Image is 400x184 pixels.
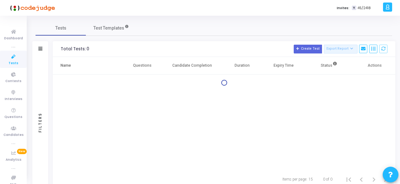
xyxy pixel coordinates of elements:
[61,47,89,52] div: Total Tests: 0
[5,79,21,84] span: Contests
[352,6,356,10] span: T
[263,57,304,75] th: Expiry Time
[294,45,322,53] button: Create Test
[337,5,349,11] label: Invites:
[122,57,163,75] th: Questions
[324,45,358,53] button: Export Report
[4,114,22,120] span: Questions
[37,88,43,157] div: Filters
[5,97,22,102] span: Interviews
[354,57,395,75] th: Actions
[8,61,18,66] span: Tests
[323,176,332,182] div: 0 of 0
[93,25,124,31] span: Test Templates
[8,2,55,14] img: logo
[17,149,27,154] span: New
[3,132,24,138] span: Candidates
[304,57,354,75] th: Status
[163,57,221,75] th: Candidate Completion
[221,57,263,75] th: Duration
[6,157,21,163] span: Analytics
[4,36,23,41] span: Dashboard
[53,57,122,75] th: Name
[358,5,371,11] span: 45/2418
[282,176,307,182] div: Items per page:
[308,176,313,182] div: 15
[55,25,66,31] span: Tests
